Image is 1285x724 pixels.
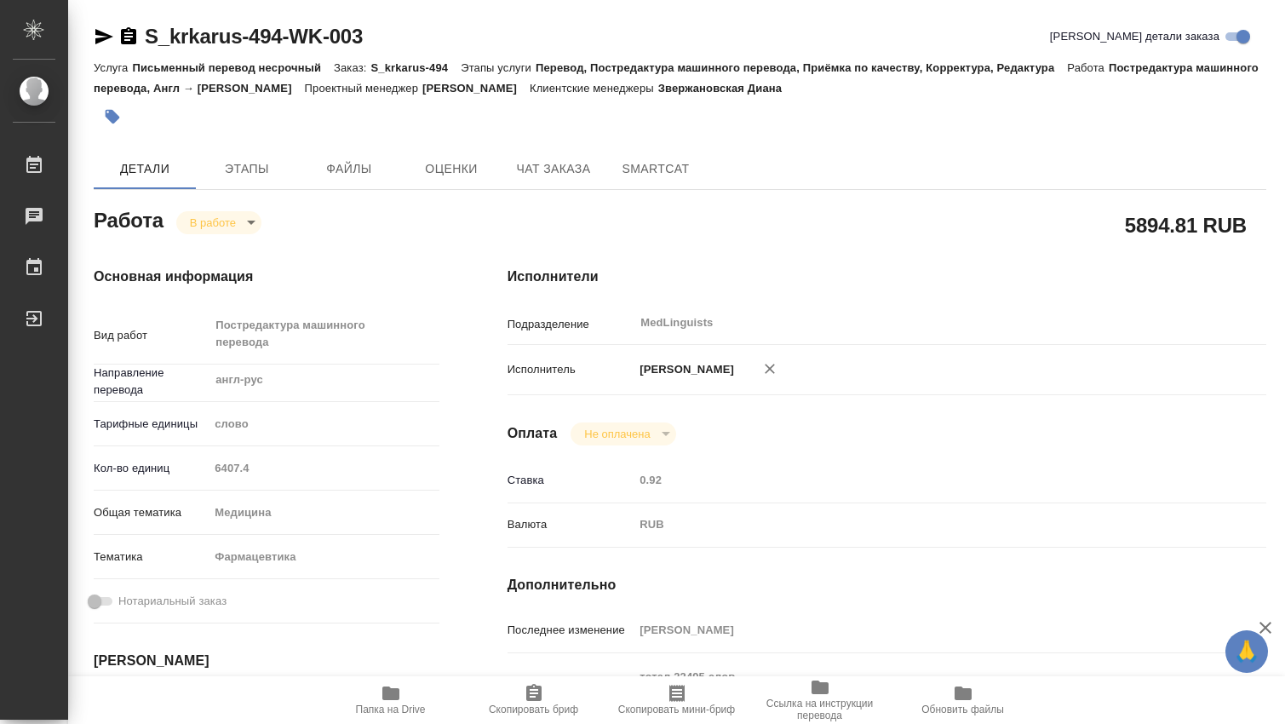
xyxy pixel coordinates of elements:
p: Заказ: [334,61,370,74]
div: В работе [571,422,675,445]
button: Удалить исполнителя [751,350,789,388]
h4: Исполнители [508,267,1266,287]
button: Обновить файлы [892,676,1035,724]
p: Клиентские менеджеры [530,82,658,95]
div: Фармацевтика [209,543,439,572]
button: Скопировать мини-бриф [605,676,749,724]
button: Папка на Drive [319,676,462,724]
p: [PERSON_NAME] [422,82,530,95]
p: Ставка [508,472,634,489]
p: Общая тематика [94,504,209,521]
input: Пустое поле [209,456,439,480]
span: Ссылка на инструкции перевода [759,698,881,721]
p: Валюта [508,516,634,533]
p: Направление перевода [94,365,209,399]
button: Скопировать ссылку [118,26,139,47]
span: Оценки [410,158,492,180]
p: Услуга [94,61,132,74]
button: Ссылка на инструкции перевода [749,676,892,724]
h2: Работа [94,204,163,234]
p: Тематика [94,549,209,566]
p: Последнее изменение [508,622,634,639]
p: Исполнитель [508,361,634,378]
p: Тарифные единицы [94,416,209,433]
span: Нотариальный заказ [118,593,227,610]
a: S_krkarus-494-WK-003 [145,25,363,48]
p: Подразделение [508,316,634,333]
p: [PERSON_NAME] [634,361,734,378]
p: Проектный менеджер [305,82,422,95]
h2: 5894.81 RUB [1125,210,1247,239]
span: Скопировать мини-бриф [618,704,735,715]
h4: Дополнительно [508,575,1266,595]
h4: [PERSON_NAME] [94,651,439,671]
button: Скопировать бриф [462,676,605,724]
p: Перевод, Постредактура машинного перевода, Приёмка по качеству, Корректура, Редактура [536,61,1067,74]
p: Вид работ [94,327,209,344]
h4: Основная информация [94,267,439,287]
button: Добавить тэг [94,98,131,135]
p: Звержановская Диана [658,82,795,95]
span: Обновить файлы [921,704,1004,715]
h4: Оплата [508,423,558,444]
div: Медицина [209,498,439,527]
button: В работе [185,215,241,230]
span: Детали [104,158,186,180]
span: [PERSON_NAME] детали заказа [1050,28,1219,45]
p: S_krkarus-494 [370,61,461,74]
input: Пустое поле [634,468,1202,492]
p: Письменный перевод несрочный [132,61,334,74]
div: слово [209,410,439,439]
p: Кол-во единиц [94,460,209,477]
button: 🙏 [1225,630,1268,673]
span: Файлы [308,158,390,180]
div: В работе [176,211,261,234]
button: Скопировать ссылку для ЯМессенджера [94,26,114,47]
div: RUB [634,510,1202,539]
span: Этапы [206,158,288,180]
p: Этапы услуги [461,61,536,74]
span: Чат заказа [513,158,594,180]
span: Папка на Drive [356,704,426,715]
button: Не оплачена [579,427,655,441]
span: 🙏 [1232,634,1261,669]
input: Пустое поле [634,618,1202,642]
span: SmartCat [615,158,697,180]
span: Скопировать бриф [489,704,578,715]
p: Работа [1067,61,1109,74]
